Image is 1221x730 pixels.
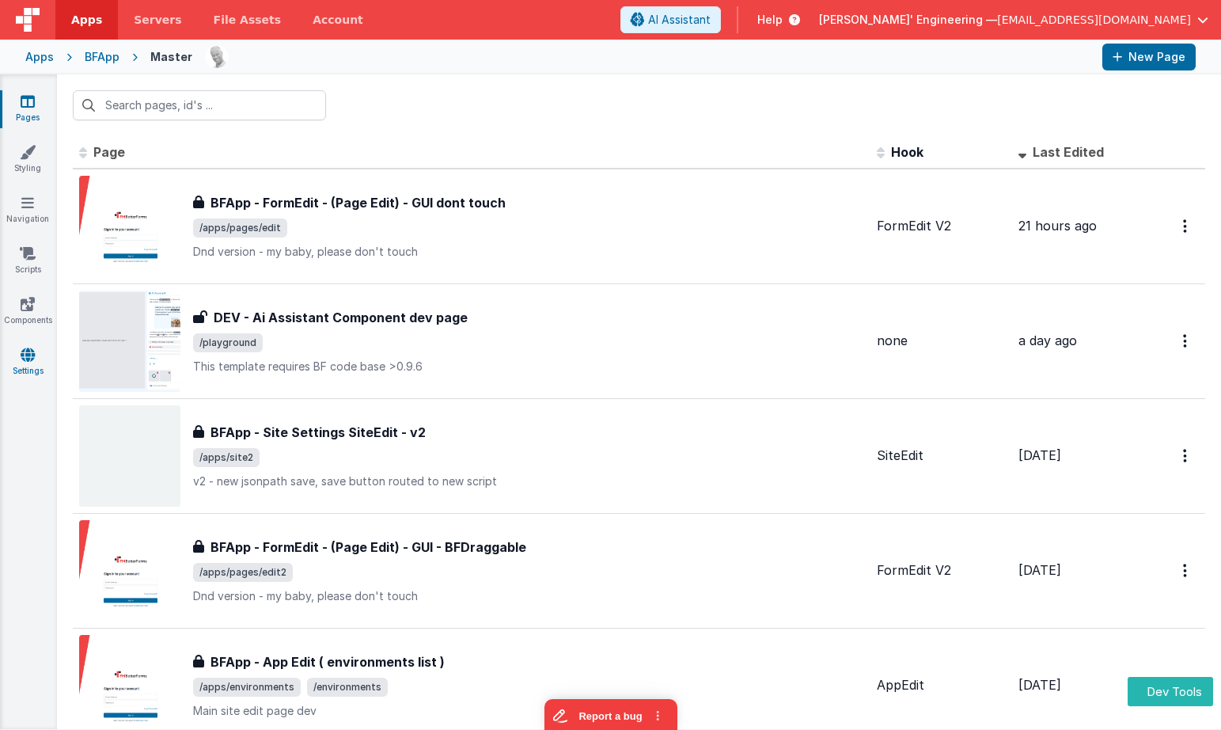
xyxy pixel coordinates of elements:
span: File Assets [214,12,282,28]
button: [PERSON_NAME]' Engineering — [EMAIL_ADDRESS][DOMAIN_NAME] [819,12,1208,28]
span: Hook [891,144,923,160]
div: BFApp [85,49,119,65]
div: none [877,332,1006,350]
button: Dev Tools [1128,677,1213,706]
button: New Page [1102,44,1196,70]
span: [PERSON_NAME]' Engineering — [819,12,997,28]
img: 11ac31fe5dc3d0eff3fbbbf7b26fa6e1 [206,46,228,68]
span: [DATE] [1018,562,1061,578]
span: a day ago [1018,333,1077,348]
span: Servers [134,12,181,28]
div: AppEdit [877,676,1006,694]
span: 21 hours ago [1018,218,1097,234]
input: Search pages, id's ... [73,90,326,120]
h3: BFApp - Site Settings SiteEdit - v2 [210,423,426,442]
span: Page [93,144,125,160]
div: FormEdit V2 [877,217,1006,235]
button: AI Assistant [620,6,721,33]
div: Apps [25,49,54,65]
span: /playground [193,333,263,352]
span: Last Edited [1033,144,1104,160]
div: SiteEdit [877,447,1006,465]
span: /apps/environments [193,678,301,697]
span: /apps/site2 [193,448,260,467]
h3: BFApp - App Edit ( environments list ) [210,652,445,671]
span: [DATE] [1018,447,1061,463]
h3: BFApp - FormEdit - (Page Edit) - GUI dont touch [210,193,506,212]
button: Options [1174,439,1199,472]
span: AI Assistant [648,12,711,28]
p: This template requires BF code base >0.9.6 [193,359,864,375]
h3: BFApp - FormEdit - (Page Edit) - GUI - BFDraggable [210,538,526,557]
span: /environments [307,678,388,697]
button: Options [1174,669,1199,701]
p: v2 - new jsonpath save, save button routed to new script [193,473,864,489]
button: Options [1174,554,1199,587]
span: /apps/pages/edit [193,219,287,238]
h3: DEV - Ai Assistant Component dev page [214,308,468,327]
span: [EMAIL_ADDRESS][DOMAIN_NAME] [997,12,1191,28]
button: Options [1174,210,1199,242]
span: Help [757,12,783,28]
p: Main site edit page dev [193,703,864,719]
p: Dnd version - my baby, please don't touch [193,588,864,604]
span: [DATE] [1018,677,1061,693]
div: Master [150,49,192,65]
button: Options [1174,325,1199,357]
span: Apps [71,12,102,28]
div: FormEdit V2 [877,561,1006,580]
p: Dnd version - my baby, please don't touch [193,244,864,260]
span: /apps/pages/edit2 [193,563,293,582]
